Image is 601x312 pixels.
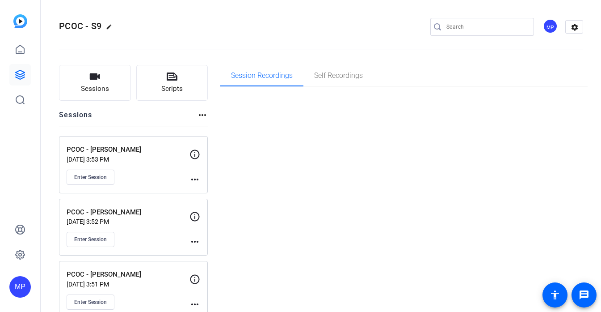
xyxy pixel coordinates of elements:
[67,232,114,247] button: Enter Session
[59,65,131,101] button: Sessions
[59,21,101,31] span: PCOC - S9
[550,290,560,300] mat-icon: accessibility
[9,276,31,298] div: MP
[59,110,92,127] h2: Sessions
[74,236,107,243] span: Enter Session
[579,290,589,300] mat-icon: message
[446,21,527,32] input: Search
[161,84,183,94] span: Scripts
[543,19,558,34] div: MP
[67,207,189,218] p: PCOC - [PERSON_NAME]
[67,218,189,225] p: [DATE] 3:52 PM
[74,174,107,181] span: Enter Session
[136,65,208,101] button: Scripts
[566,21,584,34] mat-icon: settings
[189,174,200,185] mat-icon: more_horiz
[314,72,363,79] span: Self Recordings
[67,281,189,288] p: [DATE] 3:51 PM
[189,299,200,310] mat-icon: more_horiz
[197,110,208,120] mat-icon: more_horiz
[13,14,27,28] img: blue-gradient.svg
[67,295,114,310] button: Enter Session
[67,145,189,155] p: PCOC - [PERSON_NAME]
[74,299,107,306] span: Enter Session
[67,170,114,185] button: Enter Session
[106,24,117,34] mat-icon: edit
[67,269,189,280] p: PCOC - [PERSON_NAME]
[231,72,293,79] span: Session Recordings
[543,19,559,34] ngx-avatar: Meetinghouse Productions
[81,84,109,94] span: Sessions
[189,236,200,247] mat-icon: more_horiz
[67,156,189,163] p: [DATE] 3:53 PM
